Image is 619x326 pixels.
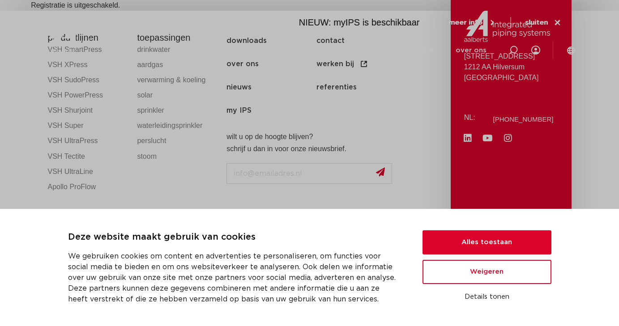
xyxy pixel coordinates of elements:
[48,88,128,103] a: VSH PowerPress
[68,251,401,305] p: We gebruiken cookies om content en advertenties te personaliseren, om functies voor social media ...
[48,118,128,133] a: VSH Super
[226,133,313,140] strong: wilt u op de hoogte blijven?
[423,260,551,284] button: Weigeren
[423,289,551,305] button: Details tonen
[137,72,218,88] a: verwarming & koeling
[137,133,218,148] a: perslucht
[188,32,224,68] a: producten
[68,230,401,244] p: Deze website maakt gebruik van cookies
[137,149,218,164] a: stoom
[226,29,446,122] nav: Menu
[137,88,218,103] a: solar
[316,76,406,99] a: referenties
[137,103,218,118] a: sprinkler
[242,32,270,68] a: markten
[48,179,128,195] a: Apollo ProFlow
[48,72,128,88] a: VSH SudoPress
[48,103,128,118] a: VSH Shurjoint
[226,99,316,122] a: my IPS
[525,19,562,27] a: sluiten
[226,145,346,152] strong: schrijf u dan in voor onze nieuwsbrief.
[48,149,128,164] a: VSH Tectite
[288,32,335,68] a: toepassingen
[299,17,420,27] span: NIEUW: myIPS is beschikbaar
[48,164,128,179] a: VSH UltraLine
[531,32,540,68] div: my IPS
[137,118,218,133] a: waterleidingsprinkler
[423,230,551,254] button: Alles toestaan
[464,112,478,123] p: NL:
[226,76,316,99] a: nieuws
[353,32,391,68] a: downloads
[449,19,483,26] span: meer info
[226,191,363,226] iframe: reCAPTCHA
[376,167,385,177] img: send.svg
[48,133,128,148] a: VSH UltraPress
[525,19,548,26] span: sluiten
[493,116,554,123] a: [PHONE_NUMBER]
[409,32,438,68] a: services
[456,32,487,68] a: over ons
[226,163,392,184] input: info@emailadres.nl
[188,32,487,68] nav: Menu
[449,19,496,27] a: meer info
